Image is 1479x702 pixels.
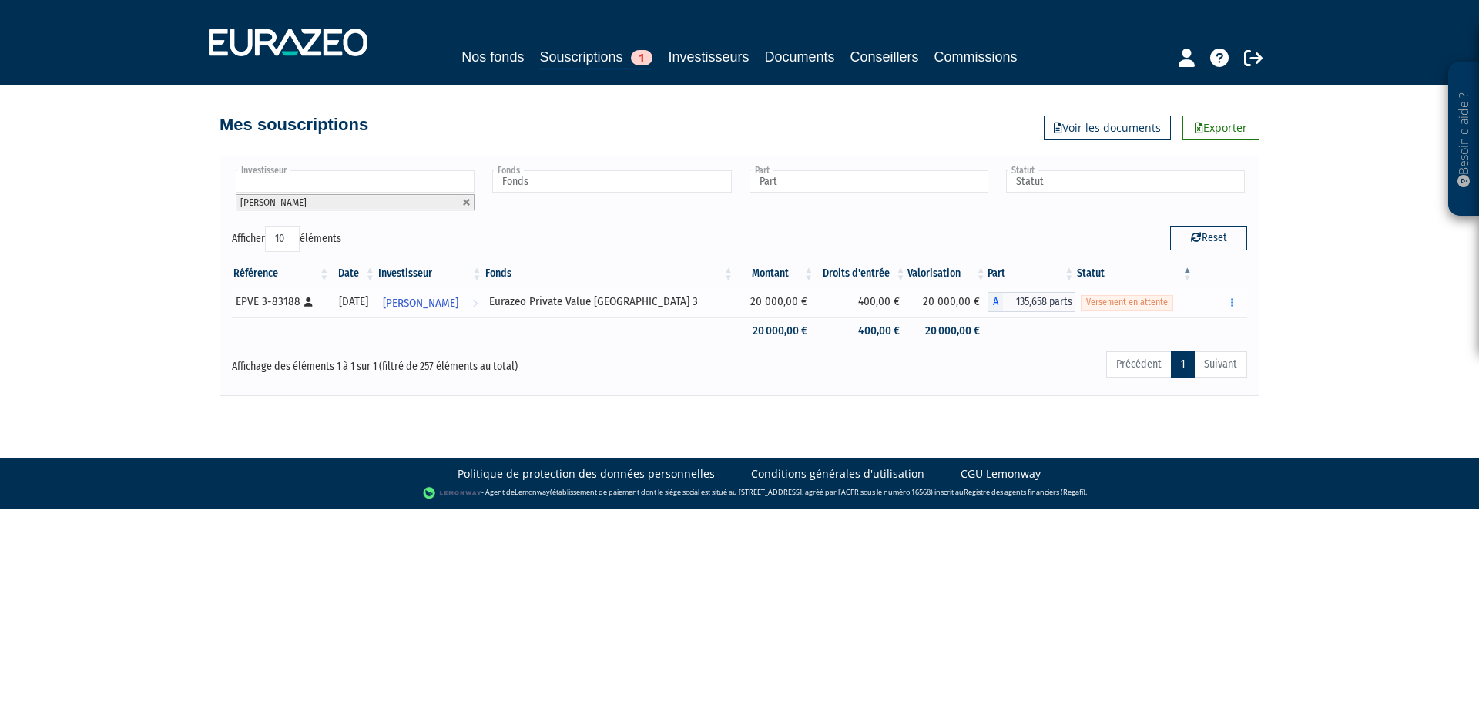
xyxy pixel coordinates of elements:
a: Registre des agents financiers (Regafi) [964,487,1085,497]
td: 20 000,00 € [907,317,988,344]
img: 1732889491-logotype_eurazeo_blanc_rvb.png [209,29,367,56]
label: Afficher éléments [232,226,341,252]
span: Versement en attente [1081,295,1173,310]
th: Fonds: activer pour trier la colonne par ordre croissant [484,260,736,287]
button: Reset [1170,226,1247,250]
img: logo-lemonway.png [423,485,482,501]
span: [PERSON_NAME] [240,196,307,208]
a: Nos fonds [461,46,524,68]
a: [PERSON_NAME] [377,287,484,317]
span: A [988,292,1003,312]
th: Investisseur: activer pour trier la colonne par ordre croissant [377,260,484,287]
div: Eurazeo Private Value [GEOGRAPHIC_DATA] 3 [489,294,730,310]
a: Investisseurs [668,46,749,68]
a: Conditions générales d'utilisation [751,466,924,482]
th: Référence : activer pour trier la colonne par ordre croissant [232,260,330,287]
p: Besoin d'aide ? [1455,70,1473,209]
div: A - Eurazeo Private Value Europe 3 [988,292,1076,312]
a: Lemonway [515,487,550,497]
a: Souscriptions1 [539,46,652,70]
span: 1 [631,50,652,65]
a: Conseillers [850,46,919,68]
td: 400,00 € [815,317,907,344]
td: 400,00 € [815,287,907,317]
select: Afficheréléments [265,226,300,252]
a: Commissions [934,46,1018,68]
th: Valorisation: activer pour trier la colonne par ordre croissant [907,260,988,287]
td: 20 000,00 € [735,287,815,317]
div: Affichage des éléments 1 à 1 sur 1 (filtré de 257 éléments au total) [232,350,642,375]
a: Documents [765,46,835,68]
td: 20 000,00 € [907,287,988,317]
div: EPVE 3-83188 [236,294,325,310]
div: - Agent de (établissement de paiement dont le siège social est situé au [STREET_ADDRESS], agréé p... [15,485,1464,501]
span: [PERSON_NAME] [383,289,458,317]
i: [Français] Personne physique [304,297,313,307]
th: Date: activer pour trier la colonne par ordre croissant [330,260,377,287]
th: Statut : activer pour trier la colonne par ordre d&eacute;croissant [1075,260,1194,287]
div: [DATE] [336,294,371,310]
span: 135,658 parts [1003,292,1076,312]
th: Droits d'entrée: activer pour trier la colonne par ordre croissant [815,260,907,287]
i: Voir l'investisseur [472,289,478,317]
h4: Mes souscriptions [220,116,368,134]
a: CGU Lemonway [961,466,1041,482]
a: Exporter [1182,116,1259,140]
a: Politique de protection des données personnelles [458,466,715,482]
a: Voir les documents [1044,116,1171,140]
td: 20 000,00 € [735,317,815,344]
th: Part: activer pour trier la colonne par ordre croissant [988,260,1076,287]
a: 1 [1171,351,1195,378]
th: Montant: activer pour trier la colonne par ordre croissant [735,260,815,287]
